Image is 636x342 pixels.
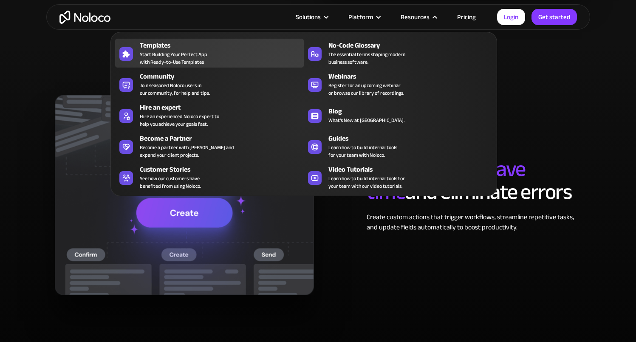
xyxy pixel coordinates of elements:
[140,51,207,66] span: Start Building Your Perfect App with Ready-to-Use Templates
[140,175,201,190] span: See how our customers have benefited from using Noloco.
[328,40,496,51] div: No-Code Glossary
[401,11,430,23] div: Resources
[140,102,308,113] div: Hire an expert
[304,70,492,99] a: WebinarsRegister for an upcoming webinaror browse our library of recordings.
[367,158,581,204] h2: Automation to and eliminate errors
[115,39,304,68] a: TemplatesStart Building Your Perfect Appwith Ready-to-Use Templates
[348,11,373,23] div: Platform
[367,149,526,212] span: save time
[115,132,304,161] a: Become a PartnerBecome a partner with [PERSON_NAME] andexpand your client projects.
[328,175,405,190] span: Learn how to build internal tools for your team with our video tutorials.
[328,106,496,116] div: Blog
[115,101,304,130] a: Hire an expertHire an experienced Noloco expert tohelp you achieve your goals fast.
[296,11,321,23] div: Solutions
[328,71,496,82] div: Webinars
[304,132,492,161] a: GuidesLearn how to build internal toolsfor your team with Noloco.
[328,144,397,159] span: Learn how to build internal tools for your team with Noloco.
[110,20,497,196] nav: Resources
[140,82,210,97] span: Join seasoned Noloco users in our community, for help and tips.
[140,144,234,159] div: Become a partner with [PERSON_NAME] and expand your client projects.
[140,164,308,175] div: Customer Stories
[140,113,219,128] div: Hire an experienced Noloco expert to help you achieve your goals fast.
[328,164,496,175] div: Video Tutorials
[304,101,492,130] a: BlogWhat's New at [GEOGRAPHIC_DATA].
[59,11,110,24] a: home
[140,133,308,144] div: Become a Partner
[115,163,304,192] a: Customer StoriesSee how our customers havebenefited from using Noloco.
[390,11,447,23] div: Resources
[140,40,308,51] div: Templates
[304,163,492,192] a: Video TutorialsLearn how to build internal tools foryour team with our video tutorials.
[115,70,304,99] a: CommunityJoin seasoned Noloco users inour community, for help and tips.
[531,9,577,25] a: Get started
[328,82,404,97] span: Register for an upcoming webinar or browse our library of recordings.
[497,9,525,25] a: Login
[328,116,404,124] span: What's New at [GEOGRAPHIC_DATA].
[447,11,486,23] a: Pricing
[140,71,308,82] div: Community
[285,11,338,23] div: Solutions
[338,11,390,23] div: Platform
[328,133,496,144] div: Guides
[328,51,405,66] span: The essential terms shaping modern business software.
[304,39,492,68] a: No-Code GlossaryThe essential terms shaping modernbusiness software.
[367,212,581,232] div: Create custom actions that trigger workflows, streamline repetitive tasks, and update fields auto...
